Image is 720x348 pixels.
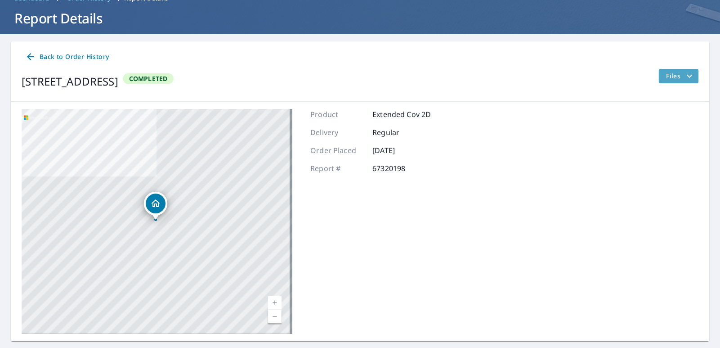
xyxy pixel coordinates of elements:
[310,145,364,156] p: Order Placed
[310,109,364,120] p: Product
[372,127,426,138] p: Regular
[268,296,282,310] a: Current Level 17, Zoom In
[372,109,431,120] p: Extended Cov 2D
[268,310,282,323] a: Current Level 17, Zoom Out
[144,192,167,220] div: Dropped pin, building 1, Residential property, 147 Cantering Hills Ln Summerville, SC 29483
[22,49,112,65] a: Back to Order History
[22,73,118,90] div: [STREET_ADDRESS]
[11,9,709,27] h1: Report Details
[372,163,426,174] p: 67320198
[310,127,364,138] p: Delivery
[310,163,364,174] p: Report #
[658,69,698,83] button: filesDropdownBtn-67320198
[666,71,695,81] span: Files
[124,74,173,83] span: Completed
[372,145,426,156] p: [DATE]
[25,51,109,63] span: Back to Order History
